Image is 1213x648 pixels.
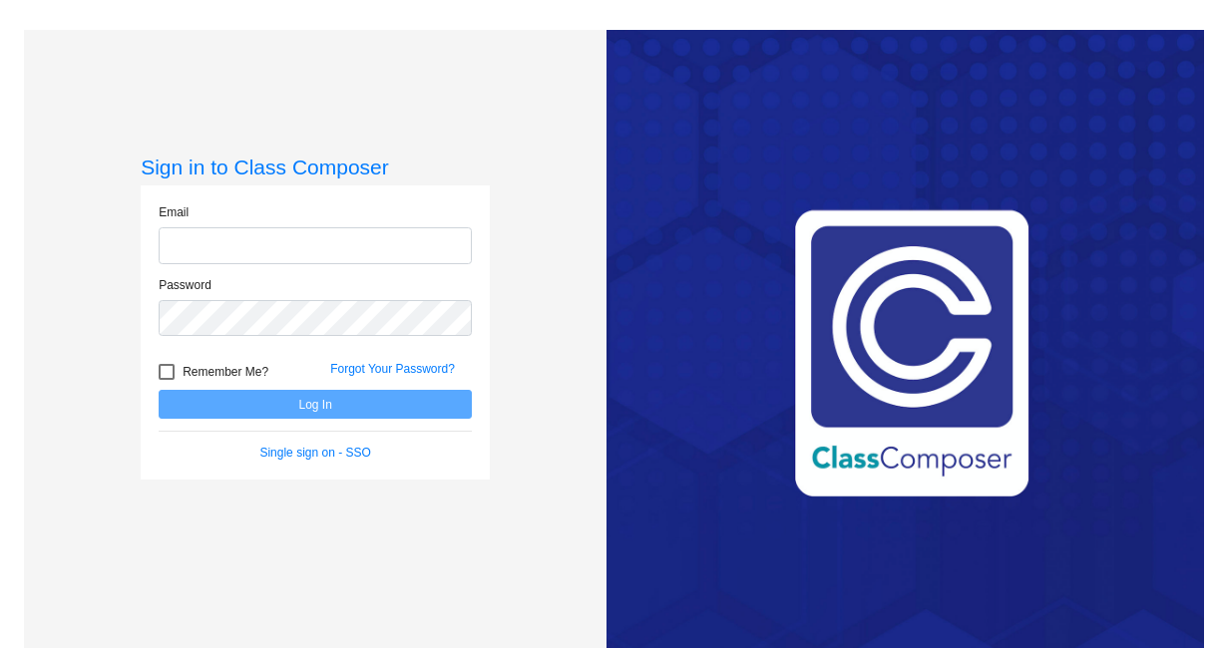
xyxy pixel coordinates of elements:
[141,155,490,179] h3: Sign in to Class Composer
[159,203,189,221] label: Email
[159,390,472,419] button: Log In
[183,360,268,384] span: Remember Me?
[159,276,211,294] label: Password
[259,446,370,460] a: Single sign on - SSO
[330,362,455,376] a: Forgot Your Password?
